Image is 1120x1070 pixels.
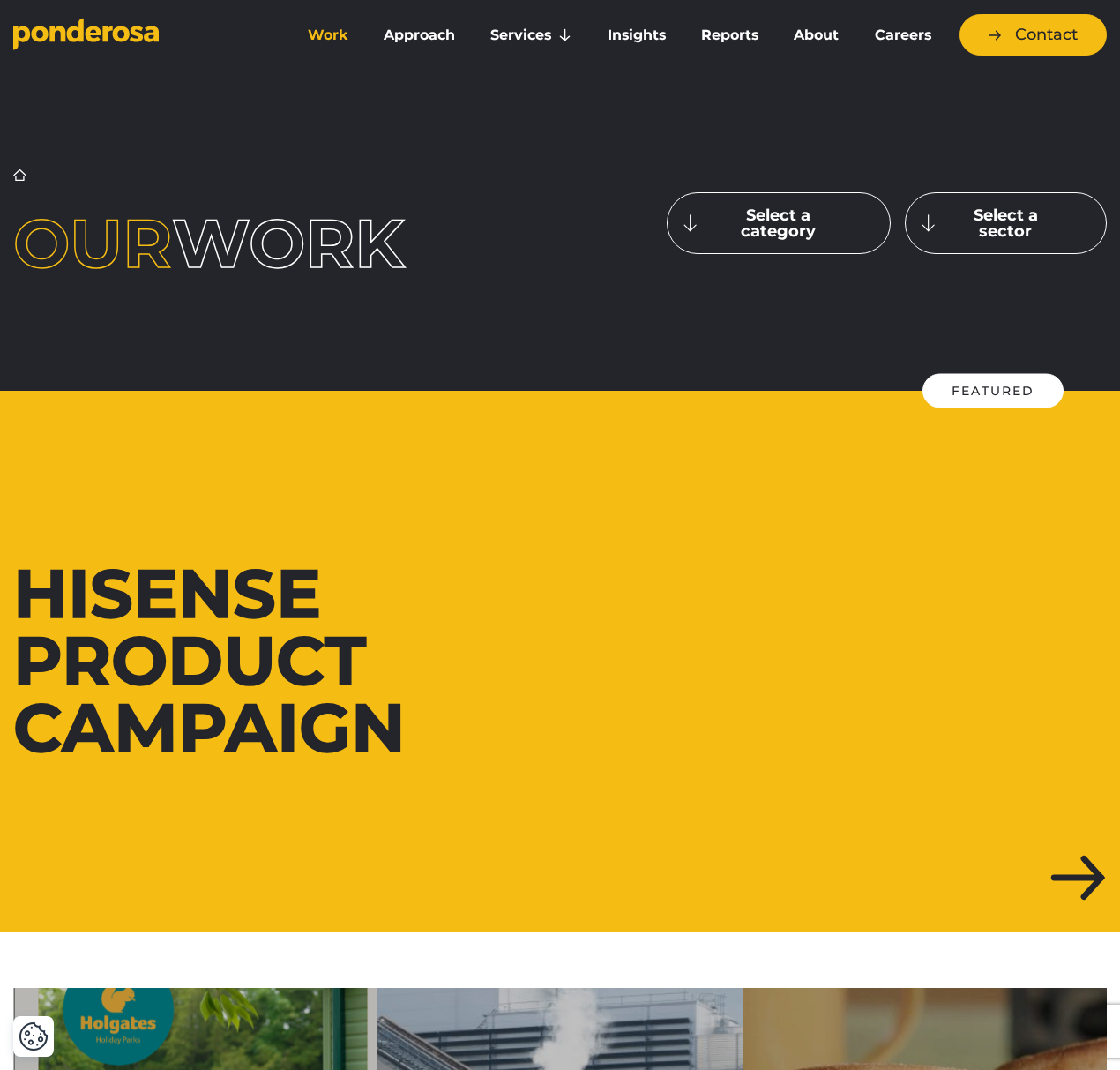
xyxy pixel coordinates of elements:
[687,17,773,54] a: Reports
[476,17,586,54] a: Services
[13,210,453,277] h1: work
[19,1021,49,1051] button: Cookie Settings
[780,17,853,54] a: About
[594,17,680,54] a: Insights
[13,168,26,182] a: Home
[667,192,891,254] button: Select a category
[905,192,1107,254] button: Select a sector
[922,373,1064,408] div: Featured
[19,1021,49,1051] img: Revisit consent button
[370,17,469,54] a: Approach
[959,14,1107,56] a: Contact
[13,202,172,284] span: Our
[861,17,945,54] a: Careers
[13,560,547,762] div: Hisense Product Campaign
[13,18,267,53] a: Go to homepage
[294,17,362,54] a: Work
